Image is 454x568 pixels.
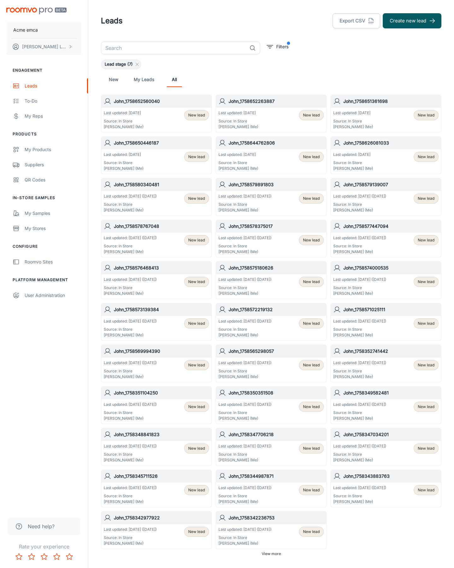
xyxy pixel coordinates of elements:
p: [PERSON_NAME] (Me) [218,374,271,380]
p: [PERSON_NAME] (Me) [104,124,143,130]
h6: John_1758652263887 [229,98,324,105]
p: Source: In Store [218,493,271,499]
span: New lead [303,112,320,118]
h6: John_1758569994390 [114,348,209,355]
a: John_1758652560040Last updated: [DATE]Source: In Store[PERSON_NAME] (Me)New lead [101,95,212,133]
div: To-do [25,98,82,104]
p: [PERSON_NAME] (Me) [218,541,271,546]
h6: John_1758571025111 [343,306,439,313]
a: John_1758576468413Last updated: [DATE] ([DATE])Source: In Store[PERSON_NAME] (Me)New lead [101,261,212,299]
span: New lead [188,404,205,410]
span: New lead [188,196,205,201]
p: [PERSON_NAME] (Me) [104,207,157,213]
p: Source: In Store [218,243,271,249]
h6: John_1758576468413 [114,264,209,271]
span: New lead [418,362,434,368]
p: [PERSON_NAME] (Me) [218,416,271,421]
p: Source: In Store [333,327,386,332]
span: New lead [303,279,320,285]
a: John_1758626081033Last updated: [DATE]Source: In Store[PERSON_NAME] (Me)New lead [330,136,441,174]
span: New lead [188,362,205,368]
a: John_1758572219132Last updated: [DATE] ([DATE])Source: In Store[PERSON_NAME] (Me)New lead [216,303,327,341]
p: Source: In Store [104,410,157,416]
button: Rate 1 star [13,550,25,563]
p: [PERSON_NAME] (Me) [218,166,258,171]
p: Last updated: [DATE] [104,152,143,157]
p: Last updated: [DATE] ([DATE]) [104,318,157,324]
p: [PERSON_NAME] (Me) [333,416,386,421]
a: John_1758565298057Last updated: [DATE] ([DATE])Source: In Store[PERSON_NAME] (Me)New lead [216,345,327,382]
p: Source: In Store [104,327,157,332]
h6: John_1758626081033 [343,139,439,146]
h6: John_1758351104250 [114,389,209,396]
h6: John_1758652560040 [114,98,209,105]
h6: John_1758578375017 [229,223,324,230]
p: Source: In Store [104,368,157,374]
p: Source: In Store [333,285,386,291]
h6: John_1758347034201 [343,431,439,438]
span: New lead [418,112,434,118]
button: Export CSV [333,13,380,28]
span: New lead [418,487,434,493]
p: Last updated: [DATE] [333,110,373,116]
a: John_1758342236753Last updated: [DATE] ([DATE])Source: In Store[PERSON_NAME] (Me)New lead [216,511,327,549]
h6: John_1758578767048 [114,223,209,230]
h6: John_1758580340481 [114,181,209,188]
span: New lead [303,404,320,410]
p: Last updated: [DATE] ([DATE]) [333,443,386,449]
p: [PERSON_NAME] (Me) [104,499,157,505]
span: New lead [418,279,434,285]
p: Last updated: [DATE] ([DATE]) [218,235,271,241]
p: [PERSON_NAME] (Me) [218,249,271,255]
p: Source: In Store [218,285,271,291]
a: John_1758352741442Last updated: [DATE] ([DATE])Source: In Store[PERSON_NAME] (Me)New lead [330,345,441,382]
a: All [167,72,182,87]
span: New lead [303,362,320,368]
p: Last updated: [DATE] ([DATE]) [218,318,271,324]
p: [PERSON_NAME] (Me) [218,291,271,296]
a: John_1758351104250Last updated: [DATE] ([DATE])Source: In Store[PERSON_NAME] (Me)New lead [101,386,212,424]
a: John_1758578375017Last updated: [DATE] ([DATE])Source: In Store[PERSON_NAME] (Me)New lead [216,220,327,257]
p: Source: In Store [333,118,373,124]
button: Rate 5 star [63,550,76,563]
span: New lead [418,321,434,326]
p: Last updated: [DATE] [104,110,143,116]
a: John_1758571025111Last updated: [DATE] ([DATE])Source: In Store[PERSON_NAME] (Me)New lead [330,303,441,341]
p: Last updated: [DATE] ([DATE]) [104,235,157,241]
p: Source: In Store [104,535,157,541]
h6: John_1758350351508 [229,389,324,396]
span: View more [262,551,281,557]
p: Source: In Store [218,535,271,541]
h6: John_1758349582481 [343,389,439,396]
p: Last updated: [DATE] ([DATE]) [104,360,157,366]
p: [PERSON_NAME] (Me) [333,374,386,380]
p: Source: In Store [104,493,157,499]
p: Source: In Store [218,160,258,166]
h6: John_1758342236753 [229,514,324,521]
p: [PERSON_NAME] (Me) [218,124,258,130]
a: John_1758573139384Last updated: [DATE] ([DATE])Source: In Store[PERSON_NAME] (Me)New lead [101,303,212,341]
p: Last updated: [DATE] ([DATE]) [218,402,271,407]
p: Last updated: [DATE] ([DATE]) [104,277,157,282]
p: Last updated: [DATE] ([DATE]) [218,277,271,282]
p: [PERSON_NAME] (Me) [104,541,157,546]
p: Last updated: [DATE] ([DATE]) [104,193,157,199]
div: Lead stage (7) [101,59,141,69]
h6: John_1758572219132 [229,306,324,313]
button: Acme emca [6,22,82,38]
p: Last updated: [DATE] ([DATE]) [218,360,271,366]
a: John_1758578767048Last updated: [DATE] ([DATE])Source: In Store[PERSON_NAME] (Me)New lead [101,220,212,257]
p: [PERSON_NAME] (Me) [218,457,271,463]
h6: John_1758651361698 [343,98,439,105]
a: John_1758580340481Last updated: [DATE] ([DATE])Source: In Store[PERSON_NAME] (Me)New lead [101,178,212,216]
a: John_1758342977922Last updated: [DATE] ([DATE])Source: In Store[PERSON_NAME] (Me)New lead [101,511,212,549]
p: Last updated: [DATE] [218,110,258,116]
button: [PERSON_NAME] Leaptools [6,38,82,55]
p: Source: In Store [104,452,157,457]
p: [PERSON_NAME] (Me) [104,332,157,338]
p: Last updated: [DATE] ([DATE]) [333,318,386,324]
p: [PERSON_NAME] (Me) [218,332,271,338]
p: Source: In Store [333,160,373,166]
a: John_1758569994390Last updated: [DATE] ([DATE])Source: In Store[PERSON_NAME] (Me)New lead [101,345,212,382]
p: Source: In Store [333,410,386,416]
